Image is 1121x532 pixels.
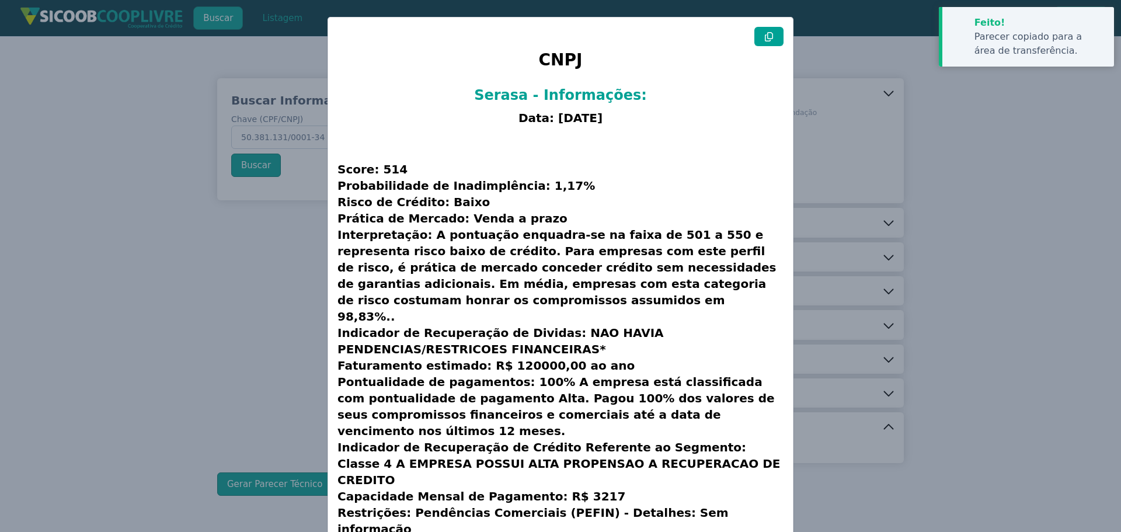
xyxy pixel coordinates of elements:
[337,86,784,106] h2: Serasa - Informações:
[974,16,1105,30] div: Feito!
[337,46,784,81] h1: CNPJ
[974,30,1105,58] div: Parecer copiado para a área de transferência.
[337,110,784,126] h3: Data: [DATE]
